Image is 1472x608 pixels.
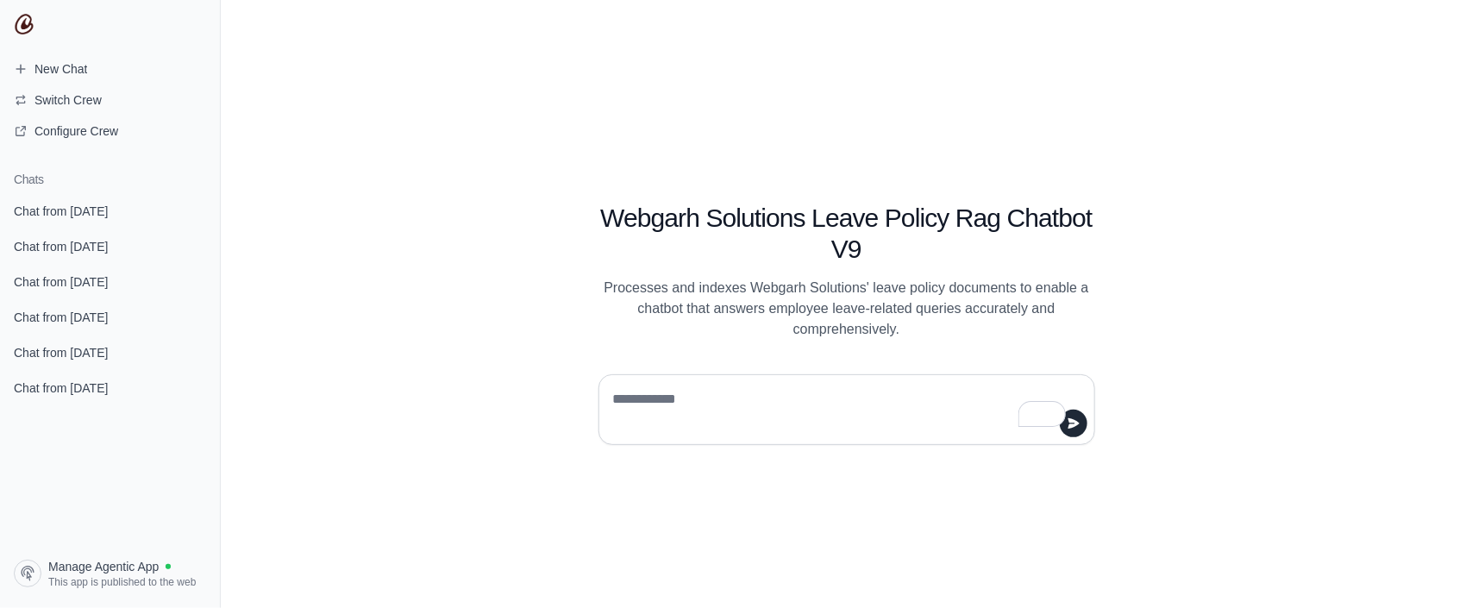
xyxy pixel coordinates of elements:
a: Chat from [DATE] [7,230,213,262]
span: Chat from [DATE] [14,344,108,361]
a: Chat from [DATE] [7,195,213,227]
span: This app is published to the web [48,575,196,589]
a: Chat from [DATE] [7,372,213,404]
span: Chat from [DATE] [14,379,108,397]
h1: Webgarh Solutions Leave Policy Rag Chatbot V9 [598,203,1095,265]
a: Chat from [DATE] [7,336,213,368]
p: Processes and indexes Webgarh Solutions' leave policy documents to enable a chatbot that answers ... [598,278,1095,340]
span: Configure Crew [34,122,118,140]
span: New Chat [34,60,87,78]
a: Manage Agentic App This app is published to the web [7,553,213,594]
span: Chat from [DATE] [14,273,108,291]
a: Chat from [DATE] [7,266,213,298]
button: Switch Crew [7,86,213,114]
a: Chat from [DATE] [7,301,213,333]
a: Configure Crew [7,117,213,145]
span: Chat from [DATE] [14,203,108,220]
span: Chat from [DATE] [14,238,108,255]
span: Chat from [DATE] [14,309,108,326]
span: Switch Crew [34,91,102,109]
img: CrewAI Logo [14,14,34,34]
textarea: To enrich screen reader interactions, please activate Accessibility in Grammarly extension settings [610,385,1074,434]
a: New Chat [7,55,213,83]
span: Manage Agentic App [48,558,159,575]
